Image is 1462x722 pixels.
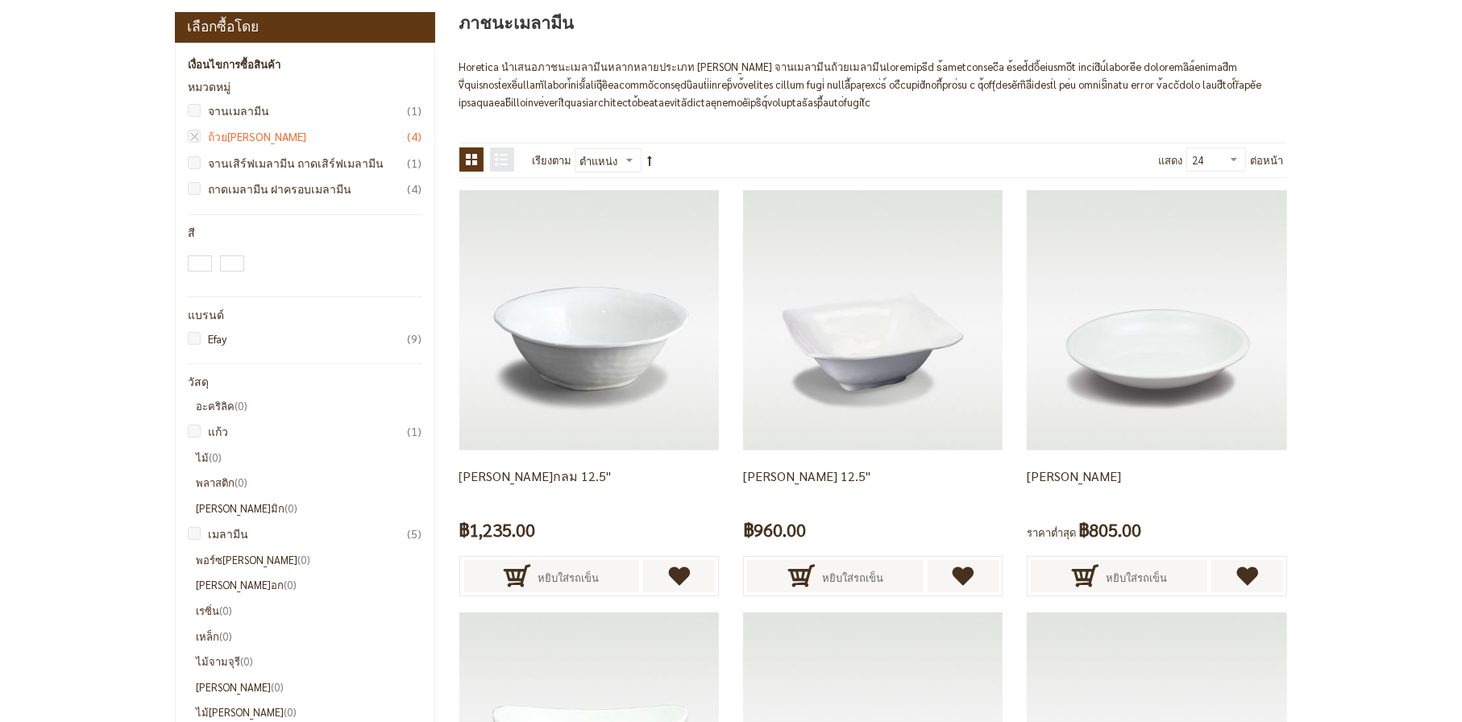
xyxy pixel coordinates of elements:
span: 0 [284,705,297,719]
a: เพิ่มไปยังรายการโปรด [1211,560,1283,592]
img: melamine bowl, food bowl, extra large food bowl, salad bowl, extra large salad bowl, food display... [1027,190,1286,450]
span: 0 [297,553,310,566]
a: จานเสิร์ฟเมลามีน ถาดเสิร์ฟเมลามีน [196,154,422,172]
span: หยิบใส่รถเข็น [538,560,599,595]
span: 0 [219,604,232,617]
span: 0 [235,475,247,489]
button: หยิบใส่รถเข็น [747,560,924,592]
div: วัสดุ [188,376,422,388]
a: [PERSON_NAME]กลม 12.5" [459,467,612,484]
span: ต่อหน้า [1250,147,1283,173]
a: [PERSON_NAME] 12.5" [743,467,870,484]
a: [PERSON_NAME] [1027,467,1121,484]
span: ฿1,235.00 [459,515,536,545]
label: เรียงตาม [533,147,572,173]
div: สี [188,227,422,239]
span: หยิบใส่รถเข็น [1106,560,1167,595]
span: 0 [240,654,253,668]
button: หยิบใส่รถเข็น [463,560,640,592]
img: melamine bowl, food bowl, extra large food bowl, salad bowl, extra large salad bowl, food display... [743,190,1003,450]
li: พอร์ซ[PERSON_NAME] [196,551,422,569]
a: ถ้วย[PERSON_NAME] [196,127,422,145]
li: [PERSON_NAME] [196,678,422,696]
p: Horetica นำเสนอภาชนะเมลามีนหลากหลายประเภท [PERSON_NAME] จานเมลามีน loremipsีd s้ametconsecีa e้se... [459,58,1288,110]
span: 0 [284,578,297,591]
a: ถ้วยเมลามีน [832,60,887,73]
span: ฿805.00 [1078,515,1141,545]
a: melamine bowl, food bowl, extra large food bowl, salad bowl, extra large salad bowl, food display... [743,312,1003,326]
span: 4 [408,180,422,197]
a: melamine bowl, food bowl, extra large food bowl, salad bowl, extra large salad bowl, food display... [459,312,719,326]
div: หมวดหมู่ [188,81,422,93]
strong: ตาราง [459,147,484,172]
span: ฿960.00 [743,515,806,545]
a: ถาดเมลามีน ฝาครอบเมลามีน [196,180,422,197]
li: เหล็ก [196,628,422,645]
a: เพิ่มไปยังรายการโปรด [643,560,715,592]
a: melamine bowl, food bowl, extra large food bowl, salad bowl, extra large salad bowl, food display... [1027,312,1286,326]
li: ไม้จามจุรี [196,653,422,670]
li: [PERSON_NAME]มิก [196,500,422,517]
li: [PERSON_NAME]อก [196,576,422,594]
a: แก้ว [196,422,422,440]
img: melamine bowl, food bowl, extra large food bowl, salad bowl, extra large salad bowl, food display... [459,190,719,450]
span: 1 [408,102,422,119]
a: จานเมลามีน [196,102,422,119]
li: ไม้ [196,449,422,467]
span: ราคาต่ำสุด [1027,525,1076,539]
span: 0 [271,680,284,694]
strong: เงื่อนไขการซื้อสินค้า [188,56,280,73]
span: 1 [408,422,422,440]
li: อะคริลิค [196,397,422,415]
span: 5 [408,525,422,542]
div: แบรนด์ [188,309,422,322]
a: Efay [196,330,422,347]
button: หยิบใส่รถเข็น [1031,560,1207,592]
span: 4 [408,127,422,145]
span: 1 [408,154,422,172]
li: เรซิ่น [196,602,422,620]
a: เพิ่มไปยังรายการโปรด [928,560,999,592]
span: 0 [209,450,222,464]
strong: เลือกซื้อโดย [187,16,259,39]
span: 0 [285,501,297,515]
a: เมลามีน [196,525,422,542]
span: หยิบใส่รถเข็น [822,560,883,595]
span: 0 [219,629,232,643]
span: 9 [408,330,422,347]
span: ภาชนะเมลามีน [459,10,575,36]
li: พลาสติก [196,474,422,492]
li: ไม้[PERSON_NAME] [196,703,422,721]
span: แสดง [1158,153,1182,167]
span: 0 [235,399,247,413]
